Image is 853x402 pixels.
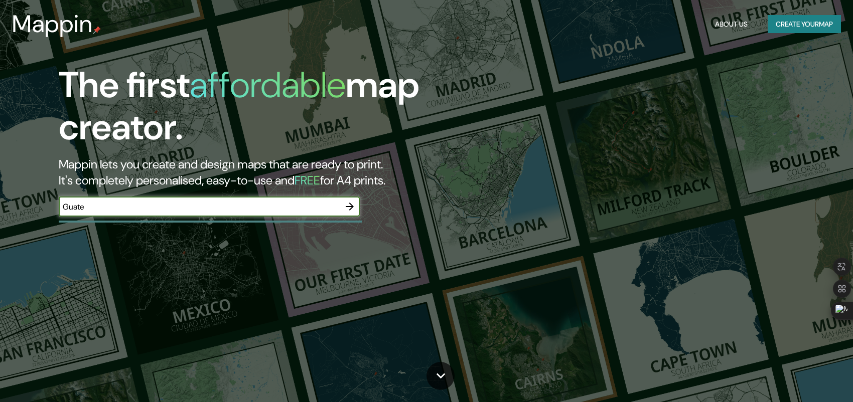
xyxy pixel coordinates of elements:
[93,26,101,34] img: mappin-pin
[59,156,485,188] h2: Mappin lets you create and design maps that are ready to print. It's completely personalised, eas...
[59,64,485,156] h1: The first map creator.
[190,62,346,108] h1: affordable
[295,172,320,188] h5: FREE
[764,363,842,391] iframe: Help widget launcher
[711,15,752,34] button: About Us
[12,10,93,38] h3: Mappin
[768,15,841,34] button: Create yourmap
[59,201,340,213] input: Choose your favourite place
